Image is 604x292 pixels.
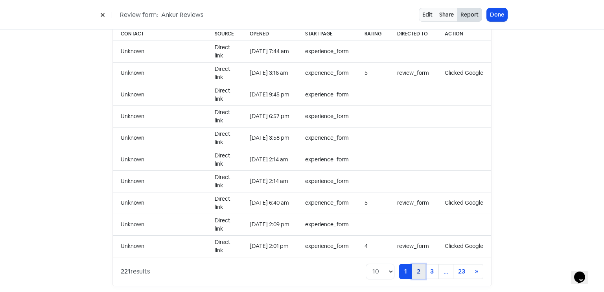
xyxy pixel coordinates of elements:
td: experience_form [297,105,357,127]
span: Review form: [120,10,158,20]
td: Direct link [207,105,242,127]
td: Direct link [207,170,242,192]
td: Unknown [113,170,207,192]
a: Share [436,8,457,22]
td: review_form [389,62,437,84]
th: Directed to [389,27,437,41]
a: Next [470,264,483,279]
td: Unknown [113,192,207,214]
td: experience_form [297,214,357,235]
th: Source [207,27,242,41]
th: Action [437,27,491,41]
a: ... [438,264,453,279]
iframe: chat widget [571,261,596,284]
a: 3 [425,264,439,279]
td: [DATE] 7:44 am [242,41,297,62]
td: Direct link [207,149,242,170]
a: 2 [412,264,425,279]
td: experience_form [297,41,357,62]
td: Unknown [113,235,207,257]
td: [DATE] 2:14 am [242,170,297,192]
td: Unknown [113,62,207,84]
td: [DATE] 3:58 pm [242,127,297,149]
td: Clicked Google [437,192,491,214]
td: [DATE] 2:01 pm [242,235,297,257]
button: Done [487,8,507,21]
td: Unknown [113,214,207,235]
td: Direct link [207,214,242,235]
td: experience_form [297,84,357,105]
td: experience_form [297,192,357,214]
td: experience_form [297,62,357,84]
td: Clicked Google [437,62,491,84]
td: [DATE] 6:57 pm [242,105,297,127]
button: Report [457,8,482,22]
td: Direct link [207,84,242,105]
td: Unknown [113,149,207,170]
td: Direct link [207,127,242,149]
td: Direct link [207,192,242,214]
div: results [121,267,150,276]
td: 5 [357,62,389,84]
th: Contact [113,27,207,41]
td: Unknown [113,127,207,149]
a: 23 [453,264,470,279]
td: Clicked Google [437,235,491,257]
td: [DATE] 6:40 am [242,192,297,214]
td: 5 [357,192,389,214]
td: review_form [389,192,437,214]
td: review_form [389,235,437,257]
td: [DATE] 2:14 am [242,149,297,170]
th: Rating [357,27,389,41]
span: » [475,267,478,275]
strong: 221 [121,267,131,275]
td: Unknown [113,84,207,105]
a: Edit [419,8,436,22]
td: Direct link [207,235,242,257]
td: experience_form [297,127,357,149]
td: [DATE] 2:09 pm [242,214,297,235]
td: [DATE] 9:45 pm [242,84,297,105]
td: experience_form [297,149,357,170]
td: [DATE] 3:16 am [242,62,297,84]
td: Direct link [207,62,242,84]
td: Unknown [113,41,207,62]
th: Opened [242,27,297,41]
a: 1 [399,264,412,279]
th: Start page [297,27,357,41]
td: Direct link [207,41,242,62]
td: experience_form [297,235,357,257]
td: Unknown [113,105,207,127]
td: 4 [357,235,389,257]
td: experience_form [297,170,357,192]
